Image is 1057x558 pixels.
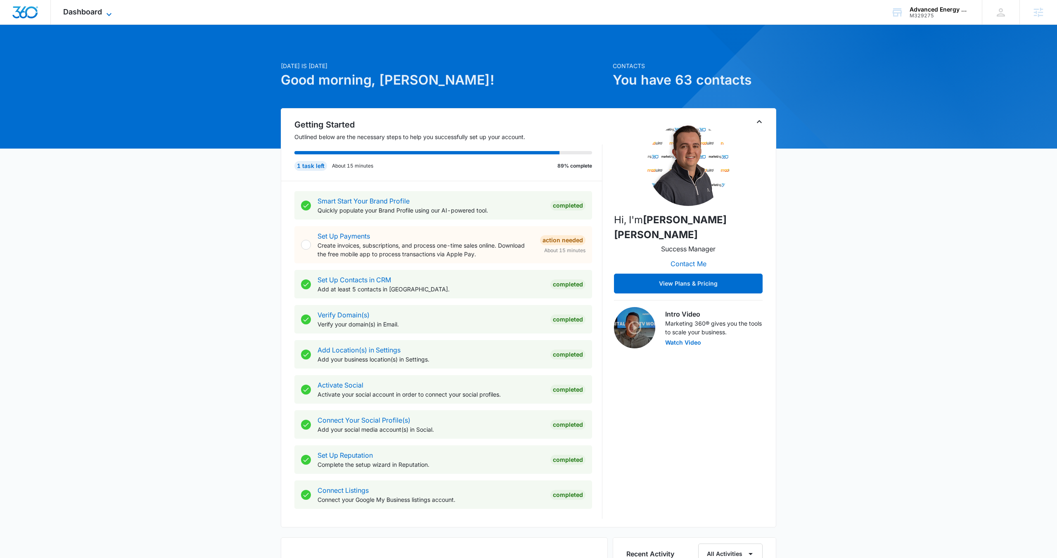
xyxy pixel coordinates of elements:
[613,61,776,70] p: Contacts
[318,416,410,424] a: Connect Your Social Profile(s)
[318,390,544,399] p: Activate your social account in order to connect your social profiles.
[318,232,370,240] a: Set Up Payments
[614,307,655,348] img: Intro Video
[318,495,544,504] p: Connect your Google My Business listings account.
[318,381,363,389] a: Activate Social
[614,274,763,293] button: View Plans & Pricing
[318,320,544,329] p: Verify your domain(s) in Email.
[665,319,763,336] p: Marketing 360® gives you the tools to scale your business.
[281,70,608,90] h1: Good morning, [PERSON_NAME]!
[613,70,776,90] h1: You have 63 contacts
[614,213,763,242] p: Hi, I'm
[910,6,970,13] div: account name
[557,162,592,170] p: 89% complete
[318,346,401,354] a: Add Location(s) in Settings
[647,123,730,206] img: Slater Drost
[665,340,701,345] button: Watch Video
[318,425,544,434] p: Add your social media account(s) in Social.
[550,490,585,500] div: Completed
[294,132,602,141] p: Outlined below are the necessary steps to help you successfully set up your account.
[63,7,102,16] span: Dashboard
[332,162,373,170] p: About 15 minutes
[550,279,585,289] div: Completed
[550,420,585,430] div: Completed
[294,161,327,171] div: 1 task left
[13,13,20,20] img: logo_orange.svg
[31,49,74,54] div: Domain Overview
[544,247,585,254] span: About 15 minutes
[550,385,585,395] div: Completed
[550,455,585,465] div: Completed
[540,235,585,245] div: Action Needed
[614,214,727,241] strong: [PERSON_NAME] [PERSON_NAME]
[665,309,763,319] h3: Intro Video
[318,285,544,293] p: Add at least 5 contacts in [GEOGRAPHIC_DATA].
[82,48,89,54] img: tab_keywords_by_traffic_grey.svg
[754,117,764,127] button: Toggle Collapse
[318,311,370,319] a: Verify Domain(s)
[23,13,40,20] div: v 4.0.24
[13,21,20,28] img: website_grey.svg
[294,118,602,131] h2: Getting Started
[662,254,715,274] button: Contact Me
[550,350,585,359] div: Completed
[910,13,970,19] div: account id
[318,197,410,205] a: Smart Start Your Brand Profile
[550,314,585,324] div: Completed
[318,460,544,469] p: Complete the setup wizard in Reputation.
[91,49,139,54] div: Keywords by Traffic
[318,486,369,494] a: Connect Listings
[318,206,544,215] p: Quickly populate your Brand Profile using our AI-powered tool.
[318,355,544,364] p: Add your business location(s) in Settings.
[21,21,91,28] div: Domain: [DOMAIN_NAME]
[550,201,585,210] div: Completed
[22,48,29,54] img: tab_domain_overview_orange.svg
[661,244,716,254] p: Success Manager
[318,451,373,459] a: Set Up Reputation
[281,61,608,70] p: [DATE] is [DATE]
[318,276,391,284] a: Set Up Contacts in CRM
[318,241,533,258] p: Create invoices, subscriptions, and process one-time sales online. Download the free mobile app t...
